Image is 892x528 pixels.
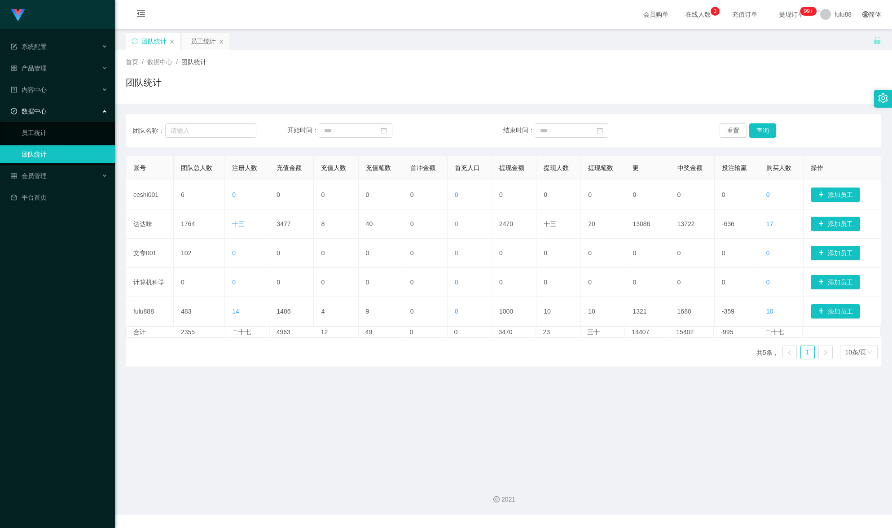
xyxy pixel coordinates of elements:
[232,308,239,315] font: 14
[277,279,280,286] font: 0
[11,188,108,206] a: 图标：仪表板平台首页
[277,220,290,227] font: 3477
[181,308,191,315] font: 483
[321,220,325,227] font: 8
[732,11,757,18] font: 充值订单
[749,123,776,138] button: 查询
[823,350,828,355] i: 图标： 右
[588,164,613,171] font: 提现笔数
[141,38,167,45] font: 团队统计
[499,220,513,227] font: 2470
[410,308,414,315] font: 0
[277,249,280,257] font: 0
[811,246,860,260] button: 图标: 加号添加员工
[766,220,773,227] font: 17
[22,124,108,142] a: 员工统计
[133,127,164,134] font: 团队名称：
[410,220,414,227] font: 0
[321,249,325,257] font: 0
[133,164,146,171] font: 账号
[766,191,770,198] font: 0
[544,191,547,198] font: 0
[544,220,556,227] font: 十三
[366,164,391,171] font: 充值笔数
[365,328,373,336] font: 49
[499,249,503,257] font: 0
[232,164,257,171] font: 注册人数
[366,191,369,198] font: 0
[800,7,817,16] sup: 294
[455,164,480,171] font: 首充人口
[643,11,668,18] font: 会员购单
[677,249,681,257] font: 0
[722,220,734,227] font: -636
[588,191,592,198] font: 0
[410,164,435,171] font: 首冲金额
[165,123,257,138] input: 请输入
[873,36,881,44] i: 图标： 解锁
[366,220,373,227] font: 40
[787,350,792,355] i: 图标： 左
[22,172,47,179] font: 会员管理
[11,65,17,71] i: 图标: appstore-o
[544,279,547,286] font: 0
[869,11,881,18] font: 简体
[455,191,458,198] font: 0
[499,164,524,171] font: 提现金额
[677,164,703,171] font: 中奖金额
[11,108,17,114] i: 图标: 检查-圆圈-o
[133,249,156,257] font: 文专001
[181,164,212,171] font: 团队总人数
[455,249,458,257] font: 0
[835,11,852,18] font: fulu88
[588,308,595,315] font: 10
[133,279,165,286] font: 计算机科学
[503,127,535,134] font: 结束时间：
[455,279,458,286] font: 0
[633,164,639,171] font: 更
[11,44,17,50] i: 图标： 表格
[800,345,815,359] li: 1
[811,217,860,231] button: 图标: 加号添加员工
[677,220,695,227] font: 13722
[804,8,813,14] font: 99+
[366,249,369,257] font: 0
[381,127,387,134] i: 图标：日历
[677,191,681,198] font: 0
[711,7,720,16] sup: 3
[766,164,791,171] font: 购买人数
[722,279,725,286] font: 0
[321,164,346,171] font: 充值人数
[11,173,17,179] i: 图标： 表格
[633,191,636,198] font: 0
[722,164,747,171] font: 投注输赢
[181,249,191,257] font: 102
[321,191,325,198] font: 0
[219,39,224,44] i: 图标： 关闭
[11,87,17,93] i: 图标：个人资料
[22,108,47,115] font: 数据中心
[22,65,47,72] font: 产品管理
[126,78,162,87] font: 团队统计
[588,220,595,227] font: 20
[321,279,325,286] font: 0
[493,496,500,502] i: 图标：版权
[633,279,636,286] font: 0
[587,328,600,336] font: 三十
[632,328,649,336] font: 14407
[133,220,152,227] font: 达达味
[366,308,369,315] font: 9
[499,308,513,315] font: 1000
[779,11,804,18] font: 提现订单
[766,308,773,315] font: 10
[147,58,172,65] font: 数据中心
[720,123,747,138] button: 重置
[133,191,158,198] font: ceshi001
[410,191,414,198] font: 0
[126,0,156,29] i: 图标: 菜单折叠
[766,249,770,257] font: 0
[232,191,236,198] font: 0
[543,328,550,336] font: 23
[544,249,547,257] font: 0
[22,86,47,93] font: 内容中心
